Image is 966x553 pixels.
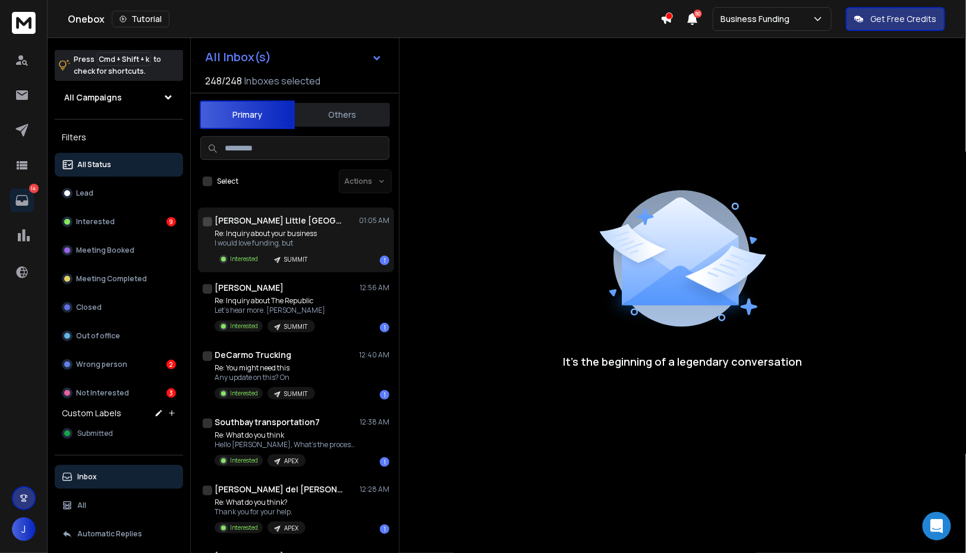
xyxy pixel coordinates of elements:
p: Interested [76,217,115,227]
button: All Status [55,153,183,177]
p: Lead [76,188,93,198]
p: Meeting Completed [76,274,147,284]
p: Interested [230,389,258,398]
a: 14 [10,188,34,212]
span: Submitted [77,429,113,438]
p: All Status [77,160,111,169]
button: Meeting Completed [55,267,183,291]
h3: Custom Labels [62,407,121,419]
p: Re: What do you think? [215,498,306,507]
p: Get Free Credits [871,13,937,25]
p: 12:56 AM [360,283,389,293]
div: 1 [380,457,389,467]
div: 3 [166,388,176,398]
h1: DeCarmo Trucking [215,349,291,361]
button: Not Interested3 [55,381,183,405]
p: 12:38 AM [360,417,389,427]
span: 50 [694,10,702,18]
p: Interested [230,254,258,263]
button: Automatic Replies [55,522,183,546]
p: APEX [284,457,298,466]
p: Business Funding [720,13,794,25]
p: 12:40 AM [359,350,389,360]
p: Re: Inquiry about your business [215,229,317,238]
p: Closed [76,303,102,312]
button: Inbox [55,465,183,489]
p: Interested [230,456,258,465]
p: SUMMIT [284,255,308,264]
p: All [77,501,86,510]
p: Interested [230,322,258,331]
div: 2 [166,360,176,369]
p: Not Interested [76,388,129,398]
div: Open Intercom Messenger [923,512,951,541]
p: Automatic Replies [77,529,142,539]
button: J [12,517,36,541]
p: 12:28 AM [360,485,389,494]
h3: Inboxes selected [244,74,320,88]
p: Press to check for shortcuts. [74,54,161,77]
button: Interested9 [55,210,183,234]
button: Primary [200,100,295,129]
p: SUMMIT [284,322,308,331]
div: 1 [380,256,389,265]
button: Out of office [55,324,183,348]
label: Select [217,177,238,186]
p: Let’s hear more. [PERSON_NAME] [215,306,325,315]
p: I would love funding, but [215,238,317,248]
p: Re: You might need this [215,363,315,373]
h1: [PERSON_NAME] Little [GEOGRAPHIC_DATA] [215,215,345,227]
p: Inbox [77,472,97,482]
p: 14 [29,184,39,193]
p: Hello [PERSON_NAME], What’s the process? [215,440,357,450]
span: Cmd + Shift + k [97,52,151,66]
p: 01:05 AM [359,216,389,225]
h1: [PERSON_NAME] [215,282,284,294]
div: 9 [166,217,176,227]
button: All [55,494,183,517]
h1: Southbaytransportation7 [215,416,320,428]
div: Onebox [68,11,660,27]
button: Wrong person2 [55,353,183,376]
h1: [PERSON_NAME] del [PERSON_NAME] [215,483,345,495]
button: Tutorial [112,11,169,27]
p: Interested [230,523,258,532]
p: Re: What do you think [215,431,357,440]
p: Thank you for your help. [215,507,306,517]
div: 1 [380,524,389,534]
button: Submitted [55,422,183,445]
h3: Filters [55,129,183,146]
button: Closed [55,296,183,319]
button: Get Free Credits [846,7,945,31]
button: Meeting Booked [55,238,183,262]
div: 1 [380,390,389,400]
h1: All Campaigns [64,92,122,103]
button: All Inbox(s) [196,45,392,69]
p: Meeting Booked [76,246,134,255]
p: It’s the beginning of a legendary conversation [564,353,803,370]
button: Others [295,102,390,128]
button: All Campaigns [55,86,183,109]
p: Out of office [76,331,120,341]
button: Lead [55,181,183,205]
p: Any update on this? On [215,373,315,382]
p: APEX [284,524,298,533]
p: Re: Inquiry about The Republic [215,296,325,306]
span: 248 / 248 [205,74,242,88]
p: Wrong person [76,360,127,369]
h1: All Inbox(s) [205,51,271,63]
p: SUMMIT [284,389,308,398]
div: 1 [380,323,389,332]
